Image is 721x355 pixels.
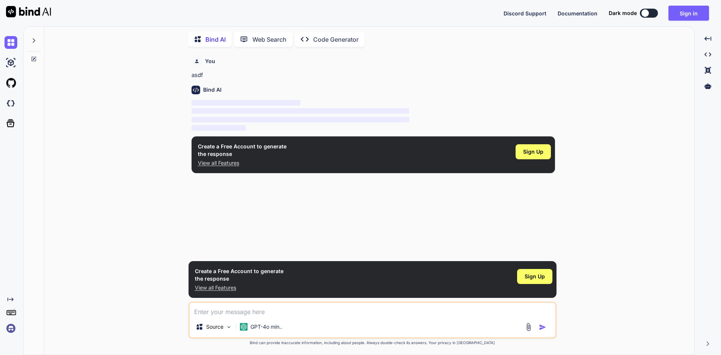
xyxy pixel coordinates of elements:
span: Discord Support [504,10,546,17]
img: Pick Models [226,324,232,330]
img: githubLight [5,77,17,89]
img: darkCloudIdeIcon [5,97,17,110]
img: signin [5,322,17,335]
img: GPT-4o mini [240,323,247,331]
img: Bind AI [6,6,51,17]
h1: Create a Free Account to generate the response [195,267,284,282]
p: View all Features [195,284,284,292]
img: icon [539,323,546,331]
button: Sign in [668,6,709,21]
img: chat [5,36,17,49]
img: attachment [524,323,533,331]
p: Bind can provide inaccurate information, including about people. Always double-check its answers.... [189,340,557,346]
span: Documentation [558,10,597,17]
p: View all Features [198,159,287,167]
span: Sign Up [523,148,543,156]
span: Dark mode [609,9,637,17]
p: Bind AI [205,35,226,44]
button: Discord Support [504,9,546,17]
span: ‌ [192,108,410,114]
h1: Create a Free Account to generate the response [198,143,287,158]
p: Source [206,323,223,331]
button: Documentation [558,9,597,17]
h6: Bind AI [203,86,222,94]
p: GPT-4o min.. [250,323,282,331]
img: ai-studio [5,56,17,69]
span: Sign Up [525,273,545,280]
p: Code Generator [313,35,359,44]
span: ‌ [192,125,246,131]
span: ‌ [192,117,410,122]
h6: You [205,57,215,65]
p: Web Search [252,35,287,44]
p: asdf [192,71,555,80]
span: ‌ [192,100,300,106]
